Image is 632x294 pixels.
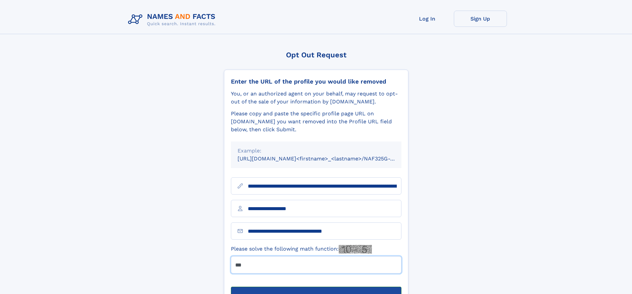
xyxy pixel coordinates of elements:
[231,90,401,106] div: You, or an authorized agent on your behalf, may request to opt-out of the sale of your informatio...
[231,110,401,134] div: Please copy and paste the specific profile page URL on [DOMAIN_NAME] you want removed into the Pr...
[231,78,401,85] div: Enter the URL of the profile you would like removed
[401,11,454,27] a: Log In
[125,11,221,29] img: Logo Names and Facts
[231,245,372,254] label: Please solve the following math function:
[224,51,408,59] div: Opt Out Request
[238,155,414,162] small: [URL][DOMAIN_NAME]<firstname>_<lastname>/NAF325G-xxxxxxxx
[454,11,507,27] a: Sign Up
[238,147,395,155] div: Example:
